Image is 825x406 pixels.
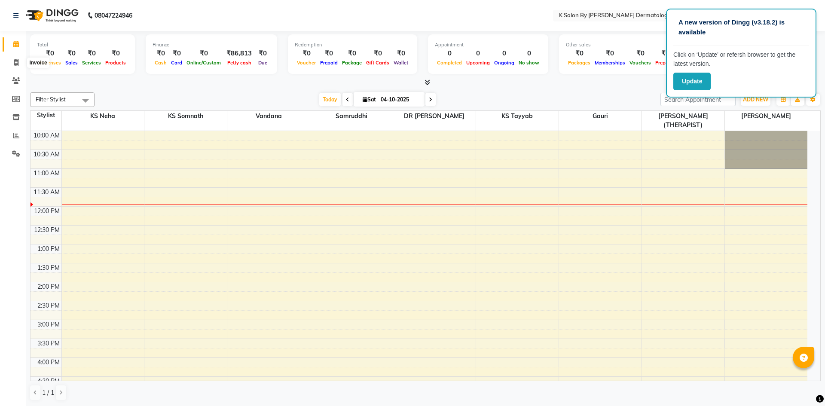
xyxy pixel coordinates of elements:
span: Upcoming [464,60,492,66]
p: A new version of Dingg (v3.18.2) is available [678,18,804,37]
div: 1:00 PM [36,244,61,253]
div: 11:00 AM [32,169,61,178]
div: 4:30 PM [36,377,61,386]
span: Package [340,60,364,66]
span: Petty cash [225,60,254,66]
span: Ongoing [492,60,516,66]
span: Due [256,60,269,66]
div: ₹0 [255,49,270,58]
span: Memberships [593,60,627,66]
button: Update [673,73,711,90]
span: Vouchers [627,60,653,66]
div: ₹0 [593,49,627,58]
div: 4:00 PM [36,358,61,367]
div: Invoice [27,58,49,68]
p: Click on ‘Update’ or refersh browser to get the latest version. [673,50,809,68]
div: ₹0 [295,49,318,58]
div: ₹0 [63,49,80,58]
span: Today [319,93,341,106]
div: 1:30 PM [36,263,61,272]
div: 0 [492,49,516,58]
span: ADD NEW [743,96,768,103]
div: ₹0 [80,49,103,58]
span: 1 / 1 [42,388,54,397]
span: Card [169,60,184,66]
div: ₹0 [169,49,184,58]
span: Completed [435,60,464,66]
div: ₹0 [103,49,128,58]
div: Finance [153,41,270,49]
div: Appointment [435,41,541,49]
span: Samruddhi [310,111,393,122]
span: KS Tayyab [476,111,559,122]
button: ADD NEW [741,94,770,106]
div: ₹0 [37,49,63,58]
span: Voucher [295,60,318,66]
div: ₹0 [364,49,391,58]
div: ₹0 [153,49,169,58]
span: KS Neha [62,111,144,122]
div: ₹86,813 [223,49,255,58]
span: Prepaid [318,60,340,66]
div: 0 [516,49,541,58]
span: Prepaids [653,60,678,66]
span: Gift Cards [364,60,391,66]
span: Services [80,60,103,66]
span: Online/Custom [184,60,223,66]
span: DR [PERSON_NAME] [393,111,476,122]
div: ₹0 [318,49,340,58]
div: ₹0 [653,49,678,58]
div: 11:30 AM [32,188,61,197]
span: Products [103,60,128,66]
span: Cash [153,60,169,66]
span: Sales [63,60,80,66]
div: Other sales [566,41,705,49]
div: 10:00 AM [32,131,61,140]
span: [PERSON_NAME] [725,111,808,122]
div: 3:00 PM [36,320,61,329]
input: Search Appointment [660,93,736,106]
img: logo [22,3,81,27]
span: No show [516,60,541,66]
div: 12:30 PM [32,226,61,235]
span: Sat [361,96,378,103]
b: 08047224946 [95,3,132,27]
div: 2:00 PM [36,282,61,291]
input: 2025-10-04 [378,93,421,106]
span: KS Somnath [144,111,227,122]
span: Packages [566,60,593,66]
div: 12:00 PM [32,207,61,216]
span: Vandana [227,111,310,122]
div: Stylist [31,111,61,120]
div: 0 [464,49,492,58]
div: 0 [435,49,464,58]
div: Total [37,41,128,49]
div: Redemption [295,41,410,49]
div: ₹0 [566,49,593,58]
div: 3:30 PM [36,339,61,348]
div: ₹0 [340,49,364,58]
div: ₹0 [627,49,653,58]
div: 10:30 AM [32,150,61,159]
span: Filter Stylist [36,96,66,103]
div: ₹0 [391,49,410,58]
span: Gauri [559,111,642,122]
div: ₹0 [184,49,223,58]
span: [PERSON_NAME](THERAPIST) [642,111,724,131]
div: 2:30 PM [36,301,61,310]
span: Wallet [391,60,410,66]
